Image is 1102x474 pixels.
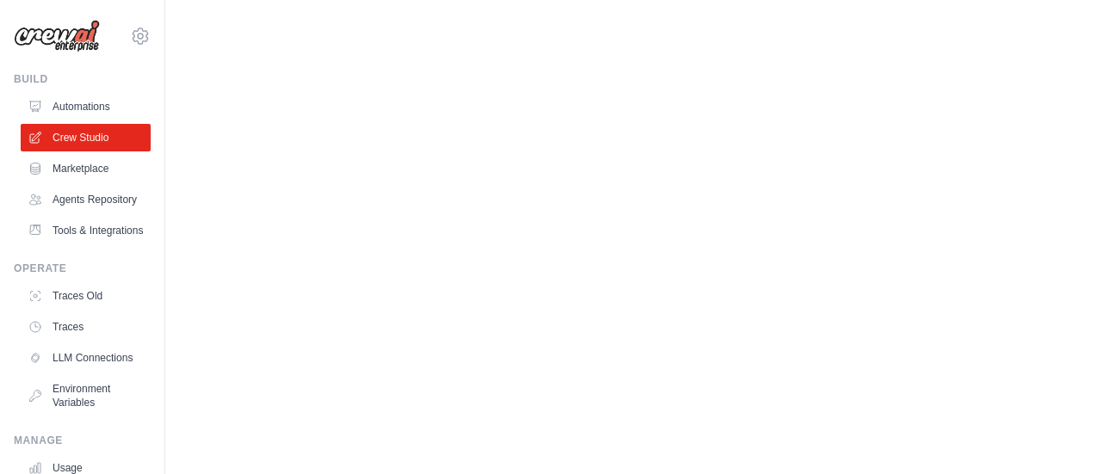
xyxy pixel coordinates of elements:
[21,344,151,372] a: LLM Connections
[21,217,151,244] a: Tools & Integrations
[21,375,151,416] a: Environment Variables
[21,155,151,182] a: Marketplace
[21,93,151,120] a: Automations
[21,313,151,341] a: Traces
[21,282,151,310] a: Traces Old
[14,20,100,52] img: Logo
[14,262,151,275] div: Operate
[14,72,151,86] div: Build
[21,186,151,213] a: Agents Repository
[21,124,151,151] a: Crew Studio
[14,434,151,447] div: Manage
